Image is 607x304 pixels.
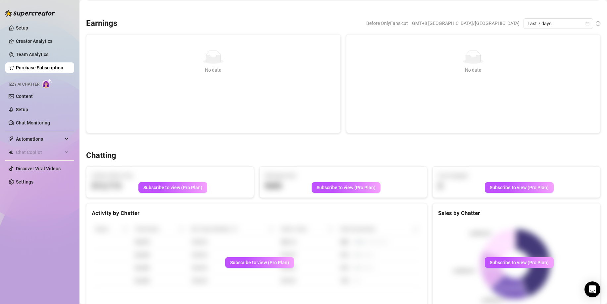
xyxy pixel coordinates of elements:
[312,182,380,193] button: Subscribe to view (Pro Plan)
[366,18,408,28] span: Before OnlyFans cut
[16,94,33,99] a: Content
[16,134,63,144] span: Automations
[42,79,52,88] img: AI Chatter
[9,150,13,155] img: Chat Copilot
[16,36,69,46] a: Creator Analytics
[584,281,600,297] div: Open Intercom Messenger
[16,166,61,171] a: Discover Viral Videos
[596,21,600,26] span: info-circle
[86,18,117,29] h3: Earnings
[16,120,50,125] a: Chat Monitoring
[5,10,55,17] img: logo-BBDzfeDw.svg
[138,182,207,193] button: Subscribe to view (Pro Plan)
[485,257,554,268] button: Subscribe to view (Pro Plan)
[485,182,554,193] button: Subscribe to view (Pro Plan)
[16,107,28,112] a: Setup
[16,147,63,158] span: Chat Copilot
[490,185,549,190] span: Subscribe to view (Pro Plan)
[354,66,592,74] div: No data
[92,209,422,218] div: Activity by Chatter
[16,65,63,70] a: Purchase Subscription
[585,22,589,26] span: calendar
[490,260,549,265] span: Subscribe to view (Pro Plan)
[317,185,376,190] span: Subscribe to view (Pro Plan)
[16,52,48,57] a: Team Analytics
[94,66,332,74] div: No data
[9,81,39,88] span: Izzy AI Chatter
[225,257,294,268] button: Subscribe to view (Pro Plan)
[230,260,289,265] span: Subscribe to view (Pro Plan)
[16,25,28,31] a: Setup
[528,19,589,29] span: Last 7 days
[86,150,116,161] h3: Chatting
[438,209,595,218] div: Sales by Chatter
[412,18,520,28] span: GMT+8 [GEOGRAPHIC_DATA]/[GEOGRAPHIC_DATA]
[143,185,202,190] span: Subscribe to view (Pro Plan)
[16,179,33,185] a: Settings
[9,136,14,142] span: thunderbolt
